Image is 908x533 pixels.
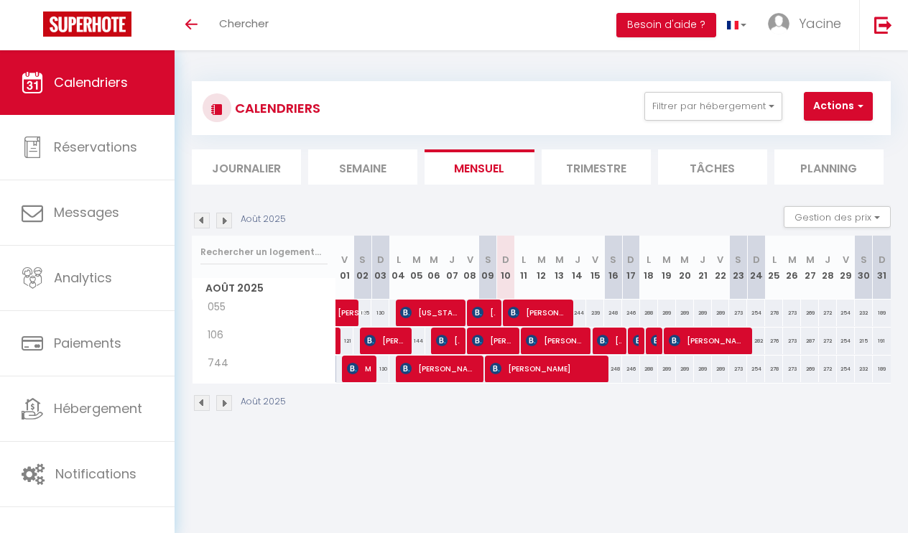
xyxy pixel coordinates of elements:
li: Journalier [192,149,301,185]
span: [PERSON_NAME] [472,299,496,326]
abbr: S [861,253,867,266]
a: [PERSON_NAME] [330,300,348,327]
button: Gestion des prix [784,206,891,228]
th: 25 [765,236,783,300]
div: 189 [873,300,891,326]
div: 215 [855,328,873,354]
span: 055 [195,300,249,315]
div: 273 [783,300,801,326]
div: 288 [640,356,658,382]
th: 07 [443,236,461,300]
abbr: V [467,253,473,266]
div: 246 [622,300,640,326]
abbr: L [522,253,526,266]
div: 273 [729,356,747,382]
th: 26 [783,236,801,300]
span: [PERSON_NAME] [508,299,567,326]
abbr: J [575,253,580,266]
div: 289 [694,356,712,382]
img: logout [874,16,892,34]
div: 289 [712,300,730,326]
th: 28 [819,236,837,300]
div: 282 [747,328,765,354]
div: 289 [694,300,712,326]
abbr: M [412,253,421,266]
abbr: V [717,253,723,266]
span: MVA DI [PERSON_NAME] [347,355,371,382]
abbr: D [627,253,634,266]
span: 744 [195,356,249,371]
span: [PERSON_NAME] [338,292,371,319]
th: 17 [622,236,640,300]
span: Chercher [219,16,269,31]
abbr: D [377,253,384,266]
li: Trimestre [542,149,651,185]
th: 12 [532,236,550,300]
th: 22 [712,236,730,300]
span: [PERSON_NAME] [633,327,639,354]
th: 20 [676,236,694,300]
th: 19 [658,236,676,300]
span: 106 [195,328,249,343]
span: Notifications [55,465,136,483]
div: 278 [765,300,783,326]
div: 278 [765,356,783,382]
abbr: L [772,253,777,266]
button: Filtrer par hébergement [644,92,782,121]
abbr: S [485,253,491,266]
div: 272 [819,356,837,382]
div: 254 [747,300,765,326]
h3: CALENDRIERS [231,92,320,124]
th: 24 [747,236,765,300]
abbr: V [341,253,348,266]
p: Août 2025 [241,395,286,409]
span: Réservations [54,138,137,156]
div: 289 [712,356,730,382]
abbr: J [825,253,830,266]
div: 121 [336,328,354,354]
div: 273 [783,328,801,354]
abbr: J [449,253,455,266]
div: 144 [407,328,425,354]
span: [PERSON_NAME] [436,327,460,354]
abbr: S [610,253,616,266]
div: 232 [855,300,873,326]
input: Rechercher un logement... [200,239,328,265]
span: [US_STATE][PERSON_NAME] [400,299,460,326]
div: 276 [765,328,783,354]
th: 05 [407,236,425,300]
th: 01 [336,236,354,300]
abbr: M [555,253,564,266]
th: 11 [515,236,533,300]
span: [PERSON_NAME] [400,355,478,382]
div: 244 [568,300,586,326]
button: Besoin d'aide ? [616,13,716,37]
th: 31 [873,236,891,300]
th: 30 [855,236,873,300]
span: [PERSON_NAME] [PERSON_NAME] Barra [597,327,621,354]
abbr: D [502,253,509,266]
span: [PERSON_NAME] [472,327,514,354]
th: 15 [586,236,604,300]
span: Hébergement [54,399,142,417]
li: Mensuel [425,149,534,185]
div: 288 [640,300,658,326]
th: 10 [497,236,515,300]
span: [PERSON_NAME] fusu-[PERSON_NAME] [669,327,746,354]
a: [PERSON_NAME] [330,328,338,355]
li: Tâches [658,149,767,185]
img: ... [768,13,789,34]
div: 289 [658,300,676,326]
th: 13 [550,236,568,300]
span: [PERSON_NAME] [364,327,406,354]
th: 27 [801,236,819,300]
img: Super Booking [43,11,131,37]
abbr: L [397,253,401,266]
abbr: M [788,253,797,266]
span: [PERSON_NAME] [490,355,603,382]
div: 289 [676,300,694,326]
div: 130 [371,356,389,382]
div: 246 [622,356,640,382]
span: Calendriers [54,73,128,91]
div: 189 [873,356,891,382]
